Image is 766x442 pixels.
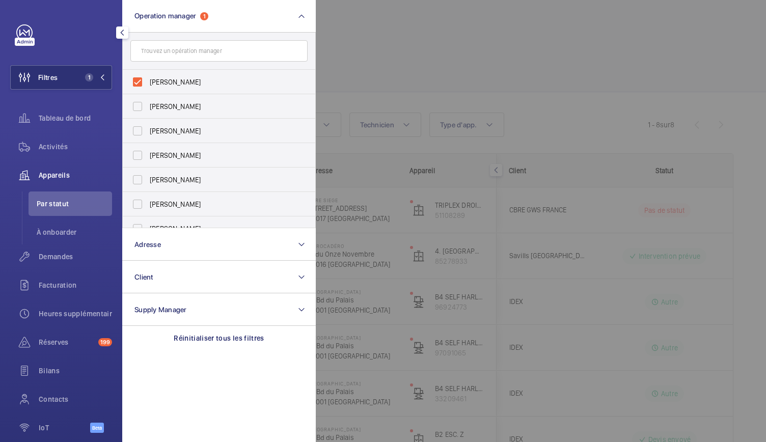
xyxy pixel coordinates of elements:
[39,113,112,123] span: Tableau de bord
[39,394,112,404] span: Contacts
[39,252,112,262] span: Demandes
[98,338,112,346] span: 199
[37,199,112,209] span: Par statut
[39,366,112,376] span: Bilans
[39,170,112,180] span: Appareils
[37,227,112,237] span: À onboarder
[90,423,104,433] span: Beta
[39,309,112,319] span: Heures supplémentaires
[39,280,112,290] span: Facturation
[39,423,90,433] span: IoT
[39,142,112,152] span: Activités
[38,72,58,82] span: Filtres
[39,337,94,347] span: Réserves
[85,73,93,81] span: 1
[10,65,112,90] button: Filtres1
